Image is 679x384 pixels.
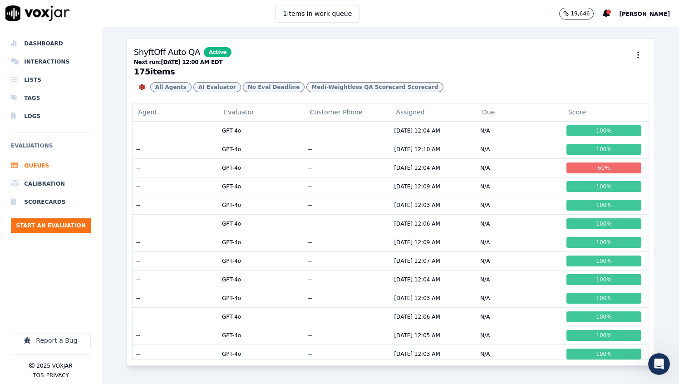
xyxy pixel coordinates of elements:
td: -- [132,251,218,270]
td: [DATE] 12:03 AM [390,196,477,214]
div: 100 % [566,330,641,341]
textarea: Message… [8,251,174,285]
td: N/A [477,121,563,140]
td: [DATE] 12:09 AM [390,233,477,251]
span: No Eval Deadline [243,82,305,92]
td: -- [305,233,391,251]
td: N/A [477,345,563,363]
button: 19,646 [559,8,594,20]
td: [DATE] 12:04 AM [390,270,477,289]
div: 100 % [566,125,641,136]
img: AWS S3_icon [138,83,147,92]
div: 100 % [566,144,641,155]
a: Dashboard [11,34,91,53]
a: Logs [11,107,91,125]
td: -- [132,270,218,289]
button: Home [142,4,159,21]
td: N/A [477,177,563,196]
span: All Agents [150,82,192,92]
div: ShyftOff Auto QA [134,46,231,59]
td: GPT-4o [218,196,305,214]
a: Interactions [11,53,91,71]
td: GPT-4o [218,158,305,177]
td: N/A [477,270,563,289]
a: Lists [11,71,91,89]
a: Tags [11,89,91,107]
td: N/A [477,307,563,326]
td: [DATE] 12:03 AM [390,345,477,363]
td: N/A [477,289,563,307]
iframe: Intercom live chat [648,353,670,375]
button: Evaluator [218,103,305,121]
td: N/A [477,140,563,158]
td: -- [305,121,391,140]
td: [DATE] 12:04 AM [390,121,477,140]
td: -- [132,121,218,140]
td: [DATE] 12:03 AM [390,289,477,307]
td: -- [132,140,218,158]
td: N/A [477,251,563,270]
button: Due [477,103,563,121]
td: -- [305,270,391,289]
td: -- [132,214,218,233]
td: GPT-4o [218,121,305,140]
td: GPT-4o [218,233,305,251]
div: 100 % [566,349,641,359]
div: 100 % [566,181,641,192]
td: GPT-4o [218,251,305,270]
img: Profile image for Curtis [26,5,40,20]
td: -- [305,326,391,345]
button: Send a message… [156,294,170,308]
td: [DATE] 12:09 AM [390,177,477,196]
div: 100 % [566,311,641,322]
div: 100 % [566,200,641,211]
button: Score [563,103,649,121]
td: N/A [477,214,563,233]
img: voxjar logo [5,5,70,21]
td: GPT-4o [218,345,305,363]
button: Start an Evaluation [11,218,91,233]
td: N/A [477,158,563,177]
td: N/A [477,233,563,251]
button: Assigned [390,103,477,121]
td: N/A [477,196,563,214]
button: go back [6,4,23,21]
td: [DATE] 12:10 AM [390,140,477,158]
td: [DATE] 12:05 AM [390,326,477,345]
td: -- [305,214,391,233]
button: Report a Bug [11,334,91,347]
p: 19,646 [571,10,590,17]
td: GPT-4o [218,214,305,233]
td: [DATE] 12:06 AM [390,214,477,233]
td: GPT-4o [218,177,305,196]
button: [PERSON_NAME] [619,8,679,19]
td: -- [305,345,391,363]
td: [DATE] 12:06 AM [390,307,477,326]
td: [DATE] 12:07 AM [390,251,477,270]
p: 2025 Voxjar [36,362,72,369]
button: 19,646 [559,8,603,20]
td: -- [305,177,391,196]
h6: Evaluations [11,140,91,157]
div: 100 % [566,256,641,266]
button: 1items in work queue [276,5,360,22]
td: GPT-4o [218,289,305,307]
span: Active [204,47,232,57]
div: 100 % [566,293,641,304]
td: -- [132,307,218,326]
a: Scorecards [11,193,91,211]
div: 100 % [566,237,641,248]
div: 60 % [566,162,641,173]
h1: Voxjar [44,9,67,15]
td: -- [305,289,391,307]
td: -- [132,158,218,177]
td: -- [305,307,391,326]
div: 100 % [566,218,641,229]
a: Calibration [11,175,91,193]
p: Next run: [DATE] 12:00 AM EDT [134,59,231,66]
